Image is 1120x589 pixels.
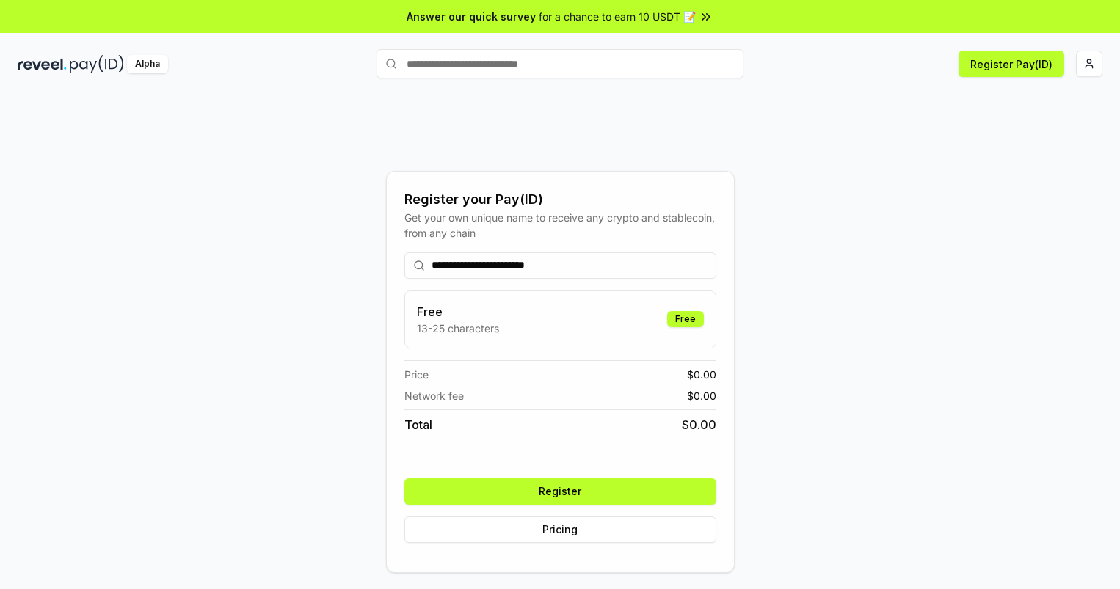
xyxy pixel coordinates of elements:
[667,311,704,327] div: Free
[404,516,716,543] button: Pricing
[18,55,67,73] img: reveel_dark
[404,388,464,403] span: Network fee
[687,367,716,382] span: $ 0.00
[687,388,716,403] span: $ 0.00
[539,9,696,24] span: for a chance to earn 10 USDT 📝
[404,210,716,241] div: Get your own unique name to receive any crypto and stablecoin, from any chain
[404,189,716,210] div: Register your Pay(ID)
[682,416,716,433] span: $ 0.00
[404,416,432,433] span: Total
[417,321,499,336] p: 13-25 characters
[70,55,124,73] img: pay_id
[404,478,716,505] button: Register
[404,367,429,382] span: Price
[127,55,168,73] div: Alpha
[407,9,536,24] span: Answer our quick survey
[959,51,1064,77] button: Register Pay(ID)
[417,303,499,321] h3: Free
